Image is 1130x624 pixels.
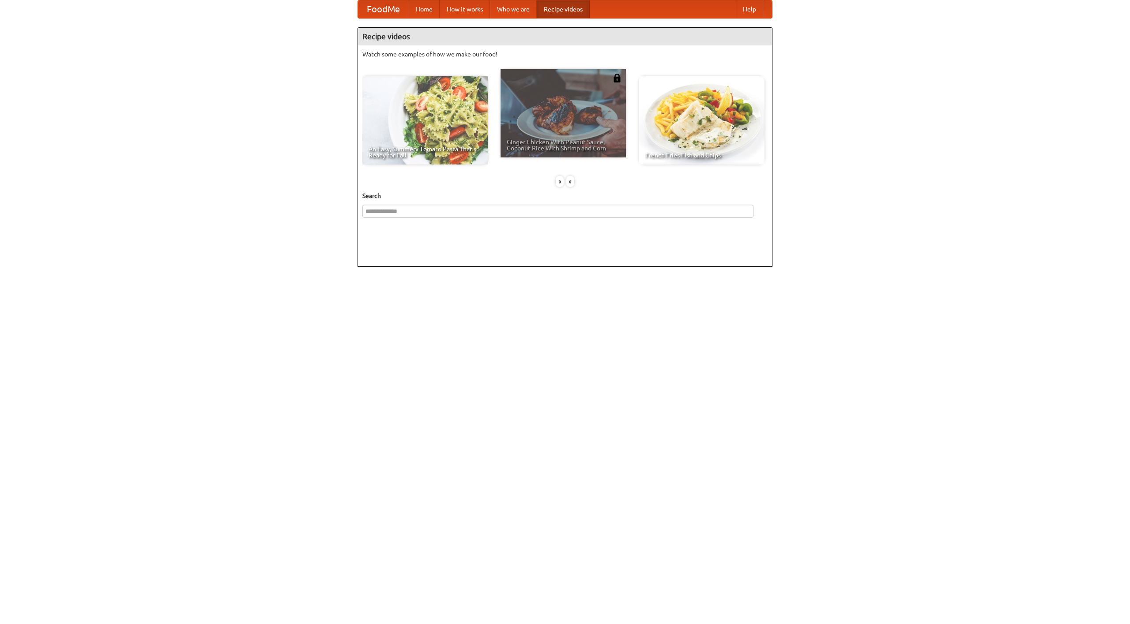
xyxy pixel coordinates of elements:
[537,0,590,18] a: Recipe videos
[358,0,409,18] a: FoodMe
[566,176,574,187] div: »
[362,50,768,59] p: Watch some examples of how we make our food!
[358,28,772,45] h4: Recipe videos
[736,0,763,18] a: Help
[490,0,537,18] a: Who we are
[645,152,758,158] span: French Fries Fish and Chips
[409,0,440,18] a: Home
[613,74,621,82] img: 483408.png
[362,76,488,164] a: An Easy, Summery Tomato Pasta That's Ready for Fall
[639,76,765,164] a: French Fries Fish and Chips
[362,191,768,200] h5: Search
[369,146,482,158] span: An Easy, Summery Tomato Pasta That's Ready for Fall
[440,0,490,18] a: How it works
[556,176,564,187] div: «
